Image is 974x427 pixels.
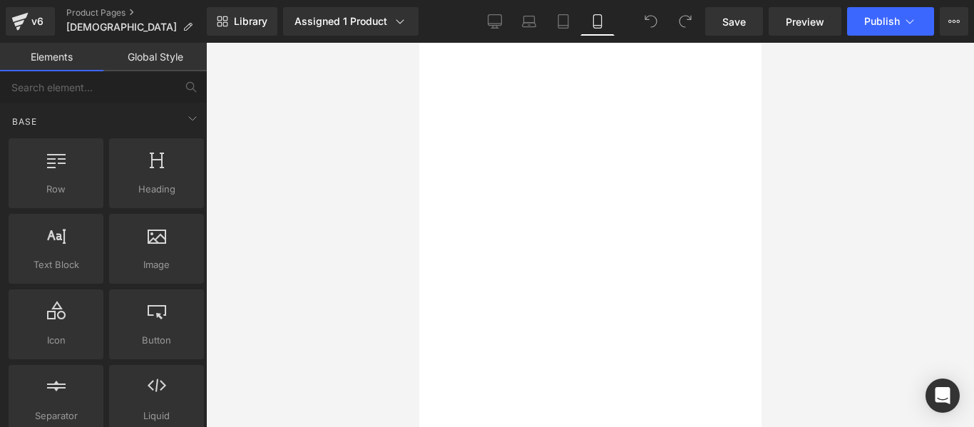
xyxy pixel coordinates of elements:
[786,14,824,29] span: Preview
[864,16,900,27] span: Publish
[546,7,580,36] a: Tablet
[66,21,177,33] span: [DEMOGRAPHIC_DATA]
[13,182,99,197] span: Row
[113,333,200,348] span: Button
[512,7,546,36] a: Laptop
[113,182,200,197] span: Heading
[926,379,960,413] div: Open Intercom Messenger
[207,7,277,36] a: New Library
[637,7,665,36] button: Undo
[13,408,99,423] span: Separator
[940,7,968,36] button: More
[6,7,55,36] a: v6
[103,43,207,71] a: Global Style
[11,115,39,128] span: Base
[671,7,699,36] button: Redo
[769,7,841,36] a: Preview
[478,7,512,36] a: Desktop
[722,14,746,29] span: Save
[234,15,267,28] span: Library
[66,7,207,19] a: Product Pages
[113,408,200,423] span: Liquid
[29,12,46,31] div: v6
[580,7,615,36] a: Mobile
[13,257,99,272] span: Text Block
[113,257,200,272] span: Image
[13,333,99,348] span: Icon
[294,14,407,29] div: Assigned 1 Product
[847,7,934,36] button: Publish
